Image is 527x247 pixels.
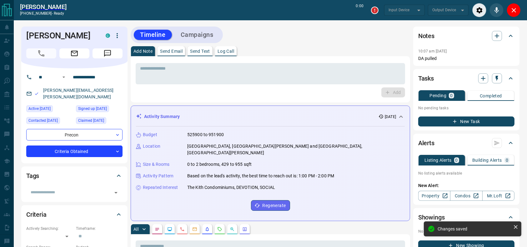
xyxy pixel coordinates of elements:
[418,136,514,151] div: Alerts
[26,207,123,222] div: Criteria
[136,111,405,122] div: Activity Summary[DATE]
[112,188,120,197] button: Open
[251,200,290,211] button: Regenerate
[489,3,504,17] div: Mute
[133,49,153,53] p: Add Note
[356,3,364,17] p: 0:00
[20,3,67,11] a: [PERSON_NAME]
[418,138,434,148] h2: Alerts
[450,191,482,201] a: Condos
[76,226,123,231] p: Timeframe:
[187,173,334,179] p: Based on the lead's activity, the best time to reach out is: 1:00 PM - 2:00 PM
[59,48,89,58] span: Email
[418,73,434,83] h2: Tasks
[205,227,210,232] svg: Listing Alerts
[242,227,247,232] svg: Agent Actions
[230,227,235,232] svg: Opportunities
[438,226,511,231] div: Changes saved
[418,103,514,113] p: No pending tasks
[144,113,180,120] p: Activity Summary
[174,30,220,40] button: Campaigns
[187,161,252,168] p: 0 to 2 bedrooms, 429 to 955 sqft
[418,229,514,234] p: No showings booked
[187,143,405,156] p: [GEOGRAPHIC_DATA], [GEOGRAPHIC_DATA][PERSON_NAME] and [GEOGRAPHIC_DATA], [GEOGRAPHIC_DATA][PERSON...
[26,48,56,58] span: Call
[26,210,47,220] h2: Criteria
[78,106,107,112] span: Signed up [DATE]
[418,49,447,53] p: 10:07 am [DATE]
[26,31,96,41] h1: [PERSON_NAME]
[418,71,514,86] div: Tasks
[106,33,110,38] div: condos.ca
[217,227,222,232] svg: Requests
[76,105,123,114] div: Mon Aug 04 2025
[60,73,68,81] button: Open
[26,117,73,126] div: Tue Aug 05 2025
[143,131,157,138] p: Budget
[180,227,185,232] svg: Calls
[93,48,123,58] span: Message
[418,212,445,222] h2: Showings
[26,129,123,141] div: Precon
[26,168,123,183] div: Tags
[385,114,396,120] p: [DATE]
[418,116,514,126] button: New Task
[28,106,51,112] span: Active [DATE]
[187,131,224,138] p: 525900 to 951900
[26,171,39,181] h2: Tags
[26,146,123,157] div: Criteria Obtained
[43,88,114,99] a: [PERSON_NAME][EMAIL_ADDRESS][PERSON_NAME][DOMAIN_NAME]
[218,49,234,53] p: Log Call
[507,3,521,17] div: Close
[78,117,104,124] span: Claimed [DATE]
[54,11,64,16] span: ready
[418,55,514,62] p: DA pulled
[155,227,160,232] svg: Notes
[482,191,514,201] a: Mr.Loft
[26,105,73,114] div: Mon Aug 04 2025
[76,117,123,126] div: Tue Aug 05 2025
[506,158,508,162] p: 0
[143,143,160,150] p: Location
[472,3,486,17] div: Audio Settings
[26,226,73,231] p: Actively Searching:
[192,227,197,232] svg: Emails
[424,158,452,162] p: Listing Alerts
[418,28,514,43] div: Notes
[418,191,450,201] a: Property
[418,210,514,225] div: Showings
[143,173,173,179] p: Activity Pattern
[450,93,453,98] p: 0
[134,30,172,40] button: Timeline
[28,117,58,124] span: Contacted [DATE]
[190,49,210,53] p: Send Text
[418,31,434,41] h2: Notes
[133,227,138,231] p: All
[418,182,514,189] p: New Alert:
[472,158,502,162] p: Building Alerts
[20,11,67,16] p: [PHONE_NUMBER] -
[143,161,170,168] p: Size & Rooms
[418,170,514,176] p: No listing alerts available
[143,184,178,191] p: Repeated Interest
[455,158,458,162] p: 0
[160,49,183,53] p: Send Email
[480,94,502,98] p: Completed
[429,93,446,98] p: Pending
[34,91,39,96] svg: Email Valid
[167,227,172,232] svg: Lead Browsing Activity
[187,184,275,191] p: The Kith Condominiums, DEVOTION, SOCIAL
